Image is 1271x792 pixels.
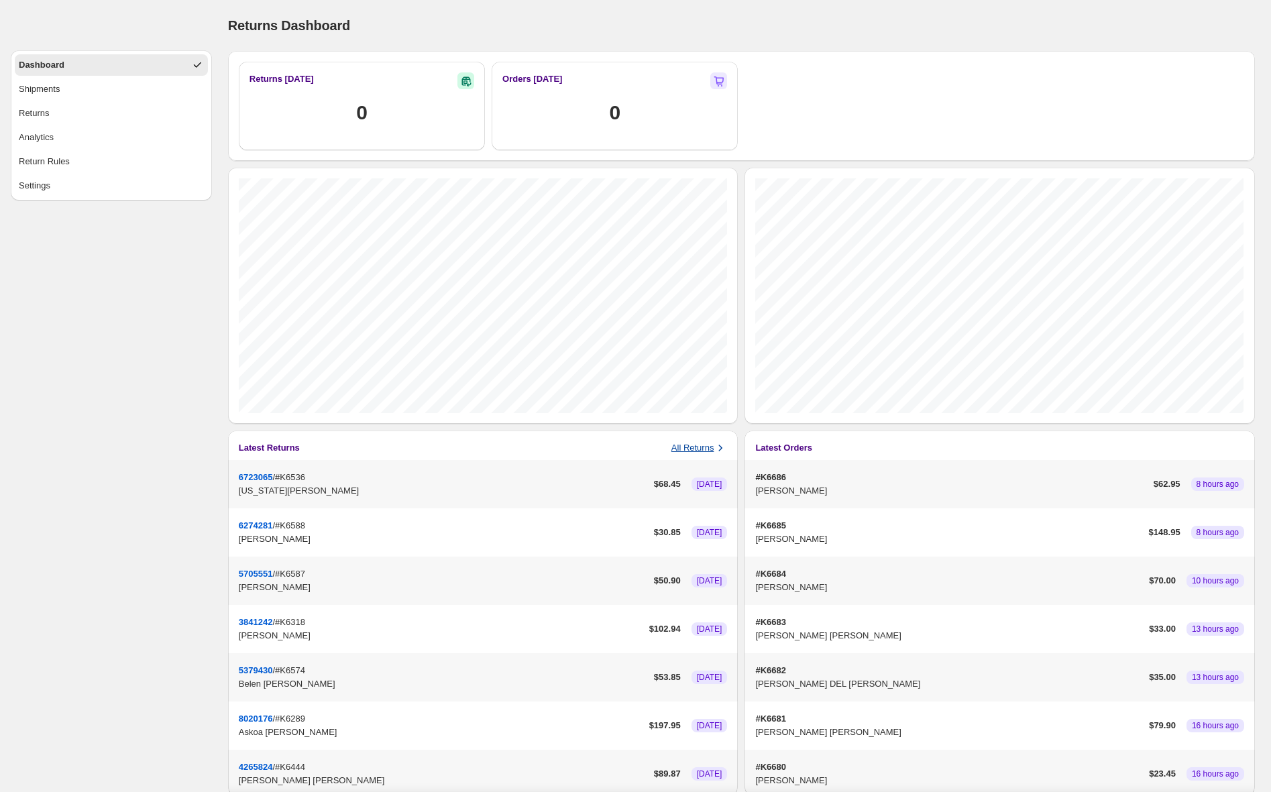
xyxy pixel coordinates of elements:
[1149,526,1180,539] p: $ 148.95
[755,581,1144,594] p: [PERSON_NAME]
[239,581,649,594] p: [PERSON_NAME]
[697,575,722,586] span: [DATE]
[654,671,681,684] p: $ 53.85
[15,103,208,124] button: Returns
[654,477,681,491] p: $ 68.45
[239,665,273,675] button: 5379430
[15,54,208,76] button: Dashboard
[239,774,649,787] p: [PERSON_NAME] [PERSON_NAME]
[239,629,644,642] p: [PERSON_NAME]
[15,175,208,196] button: Settings
[356,99,367,126] h1: 0
[755,567,1144,581] p: #K6684
[755,484,1148,498] p: [PERSON_NAME]
[649,622,681,636] p: $ 102.94
[755,677,1144,691] p: [PERSON_NAME] DEL [PERSON_NAME]
[239,616,644,642] div: /
[275,617,305,627] span: #K6318
[755,760,1144,774] p: #K6680
[697,672,722,683] span: [DATE]
[697,720,722,731] span: [DATE]
[1197,527,1239,538] span: 8 hours ago
[239,520,273,530] button: 6274281
[649,719,681,732] p: $ 197.95
[1192,624,1239,634] span: 13 hours ago
[671,441,714,455] p: All Returns
[239,664,649,691] div: /
[275,520,305,530] span: #K6588
[610,99,620,126] h1: 0
[275,665,305,675] span: #K6574
[239,532,649,546] p: [PERSON_NAME]
[15,151,208,172] button: Return Rules
[15,127,208,148] button: Analytics
[250,72,314,86] h3: Returns [DATE]
[239,471,649,498] div: /
[1149,574,1176,587] p: $ 70.00
[1192,769,1239,779] span: 16 hours ago
[1154,477,1180,491] p: $ 62.95
[239,762,273,772] button: 4265824
[755,712,1144,726] p: #K6681
[239,569,273,579] button: 5705551
[502,72,562,86] h2: Orders [DATE]
[1192,672,1239,683] span: 13 hours ago
[1192,575,1239,586] span: 10 hours ago
[19,82,60,96] div: Shipments
[697,769,722,779] span: [DATE]
[755,616,1144,629] p: #K6683
[697,624,722,634] span: [DATE]
[275,472,305,482] span: #K6536
[1192,720,1239,731] span: 16 hours ago
[275,714,305,724] span: #K6289
[239,726,644,739] p: Askoa [PERSON_NAME]
[1149,719,1176,732] p: $ 79.90
[1149,767,1176,781] p: $ 23.45
[19,131,54,144] div: Analytics
[755,774,1144,787] p: [PERSON_NAME]
[239,484,649,498] p: [US_STATE][PERSON_NAME]
[755,471,1148,484] p: #K6686
[239,472,273,482] button: 6723065
[239,441,300,455] h3: Latest Returns
[239,519,649,546] div: /
[1149,671,1176,684] p: $ 35.00
[239,714,273,724] button: 8020176
[15,78,208,100] button: Shipments
[239,677,649,691] p: Belen [PERSON_NAME]
[239,617,273,627] button: 3841242
[755,532,1143,546] p: [PERSON_NAME]
[697,479,722,490] span: [DATE]
[239,567,649,594] div: /
[19,155,70,168] div: Return Rules
[654,767,681,781] p: $ 89.87
[275,569,305,579] span: #K6587
[755,726,1144,739] p: [PERSON_NAME] [PERSON_NAME]
[228,18,350,33] span: Returns Dashboard
[275,762,305,772] span: #K6444
[671,441,728,455] button: All Returns
[1197,479,1239,490] span: 8 hours ago
[19,58,64,72] div: Dashboard
[654,526,681,539] p: $ 30.85
[19,179,50,192] div: Settings
[239,712,644,739] div: /
[1149,622,1176,636] p: $ 33.00
[239,760,649,787] div: /
[755,629,1144,642] p: [PERSON_NAME] [PERSON_NAME]
[654,574,681,587] p: $ 50.90
[697,527,722,538] span: [DATE]
[755,441,812,455] h3: Latest Orders
[755,664,1144,677] p: #K6682
[755,519,1143,532] p: #K6685
[19,107,50,120] div: Returns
